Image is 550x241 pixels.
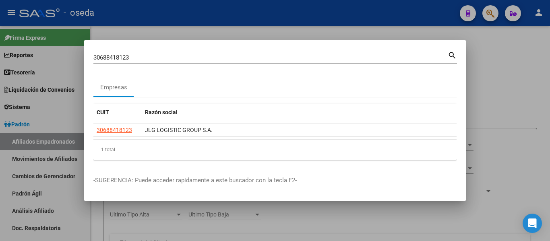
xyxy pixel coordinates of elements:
[448,50,457,60] mat-icon: search
[100,83,127,92] div: Empresas
[142,104,457,121] datatable-header-cell: Razón social
[93,140,457,160] div: 1 total
[97,109,109,115] span: CUIT
[93,176,457,185] p: -SUGERENCIA: Puede acceder rapidamente a este buscador con la tecla F2-
[97,127,132,133] span: 30688418123
[145,127,213,133] span: JLG LOGISTIC GROUP S.A.
[93,104,142,121] datatable-header-cell: CUIT
[145,109,178,115] span: Razón social
[523,214,542,233] div: Open Intercom Messenger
